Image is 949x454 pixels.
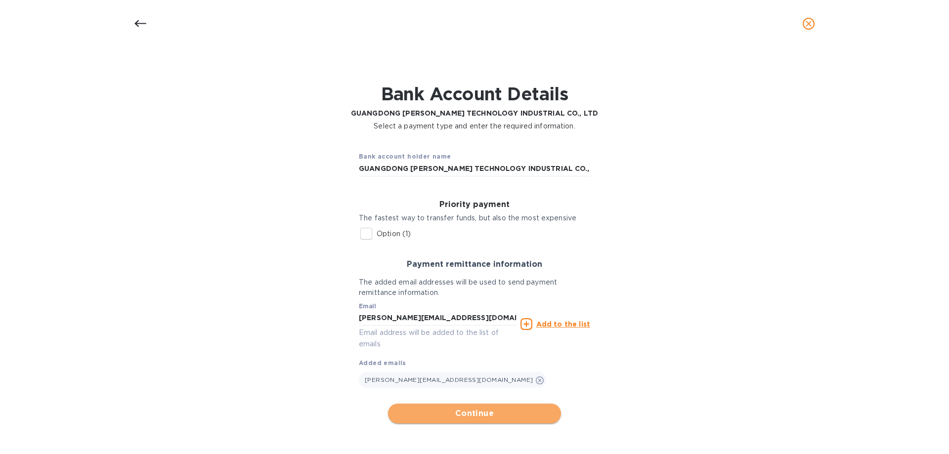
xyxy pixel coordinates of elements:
[359,311,517,326] input: Enter email
[359,200,590,209] h3: Priority payment
[351,121,598,131] p: Select a payment type and enter the required information.
[359,260,590,269] h3: Payment remittance information
[351,83,598,104] h1: Bank Account Details
[365,376,533,383] span: [PERSON_NAME][EMAIL_ADDRESS][DOMAIN_NAME]
[359,304,376,310] label: Email
[388,404,561,423] button: Continue
[359,327,517,350] p: Email address will be added to the list of emails
[351,109,598,117] b: GUANGDONG [PERSON_NAME] TECHNOLOGY INDUSTRIAL CO., LTD
[536,320,590,328] u: Add to the list
[359,359,406,367] b: Added emails
[359,372,546,388] div: [PERSON_NAME][EMAIL_ADDRESS][DOMAIN_NAME]
[396,408,553,419] span: Continue
[359,153,451,160] b: Bank account holder name
[359,213,590,223] p: The fastest way to transfer funds, but also the most expensive
[797,12,820,36] button: close
[377,229,411,239] p: Option (1)
[359,277,590,298] p: The added email addresses will be used to send payment remittance information.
